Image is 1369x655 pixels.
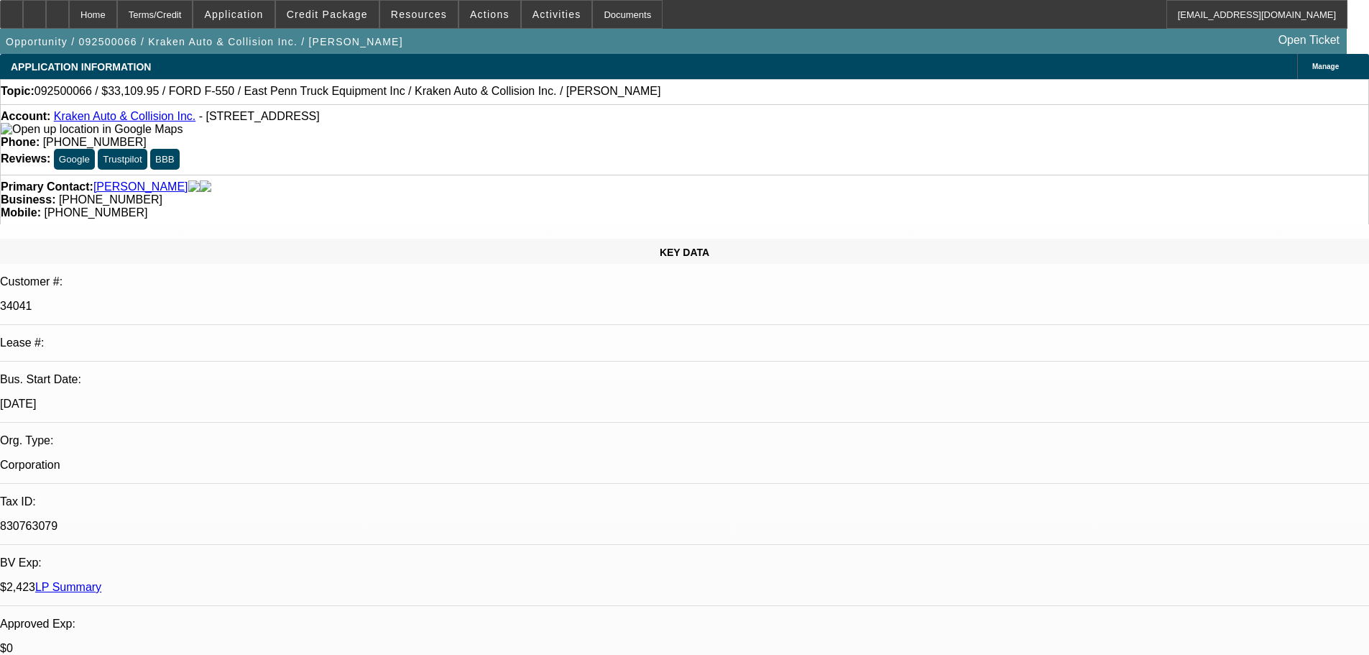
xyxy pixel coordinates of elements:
[188,180,200,193] img: facebook-icon.png
[276,1,379,28] button: Credit Package
[59,193,162,206] span: [PHONE_NUMBER]
[54,149,95,170] button: Google
[1,85,34,98] strong: Topic:
[1,180,93,193] strong: Primary Contact:
[199,110,320,122] span: - [STREET_ADDRESS]
[6,36,403,47] span: Opportunity / 092500066 / Kraken Auto & Collision Inc. / [PERSON_NAME]
[93,180,188,193] a: [PERSON_NAME]
[193,1,274,28] button: Application
[43,136,147,148] span: [PHONE_NUMBER]
[1,123,183,135] a: View Google Maps
[35,581,101,593] a: LP Summary
[660,247,709,258] span: KEY DATA
[287,9,368,20] span: Credit Package
[522,1,592,28] button: Activities
[380,1,458,28] button: Resources
[1,206,41,219] strong: Mobile:
[44,206,147,219] span: [PHONE_NUMBER]
[1,152,50,165] strong: Reviews:
[1,136,40,148] strong: Phone:
[391,9,447,20] span: Resources
[1,193,55,206] strong: Business:
[1,110,50,122] strong: Account:
[204,9,263,20] span: Application
[11,61,151,73] span: APPLICATION INFORMATION
[200,180,211,193] img: linkedin-icon.png
[1312,63,1339,70] span: Manage
[150,149,180,170] button: BBB
[54,110,195,122] a: Kraken Auto & Collision Inc.
[1273,28,1345,52] a: Open Ticket
[34,85,661,98] span: 092500066 / $33,109.95 / FORD F-550 / East Penn Truck Equipment Inc / Kraken Auto & Collision Inc...
[1,123,183,136] img: Open up location in Google Maps
[533,9,581,20] span: Activities
[98,149,147,170] button: Trustpilot
[470,9,510,20] span: Actions
[459,1,520,28] button: Actions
